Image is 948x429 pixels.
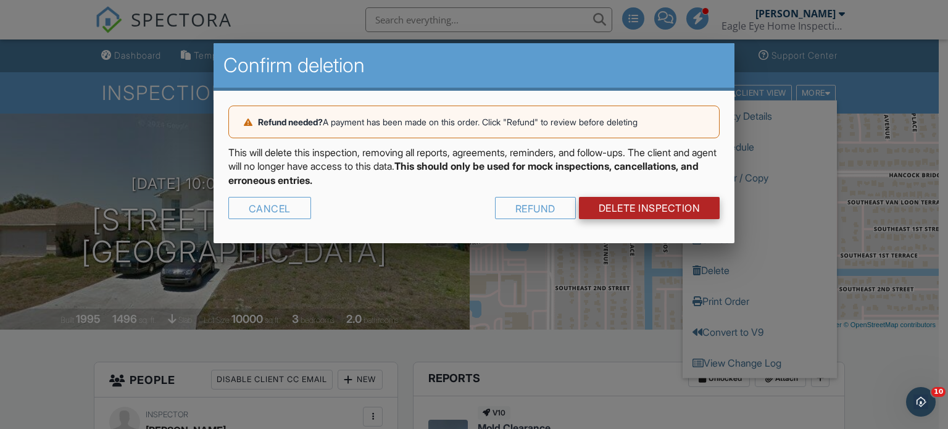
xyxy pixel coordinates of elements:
[906,387,936,417] iframe: Intercom live chat
[931,387,946,397] span: 10
[228,197,311,219] div: Cancel
[579,197,720,219] a: DELETE Inspection
[228,160,699,186] strong: This should only be used for mock inspections, cancellations, and erroneous entries.
[223,53,725,78] h2: Confirm deletion
[495,197,576,219] div: Refund
[258,117,638,127] span: A payment has been made on this order. Click "Refund" to review before deleting
[228,146,720,187] p: This will delete this inspection, removing all reports, agreements, reminders, and follow-ups. Th...
[258,117,323,127] strong: Refund needed?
